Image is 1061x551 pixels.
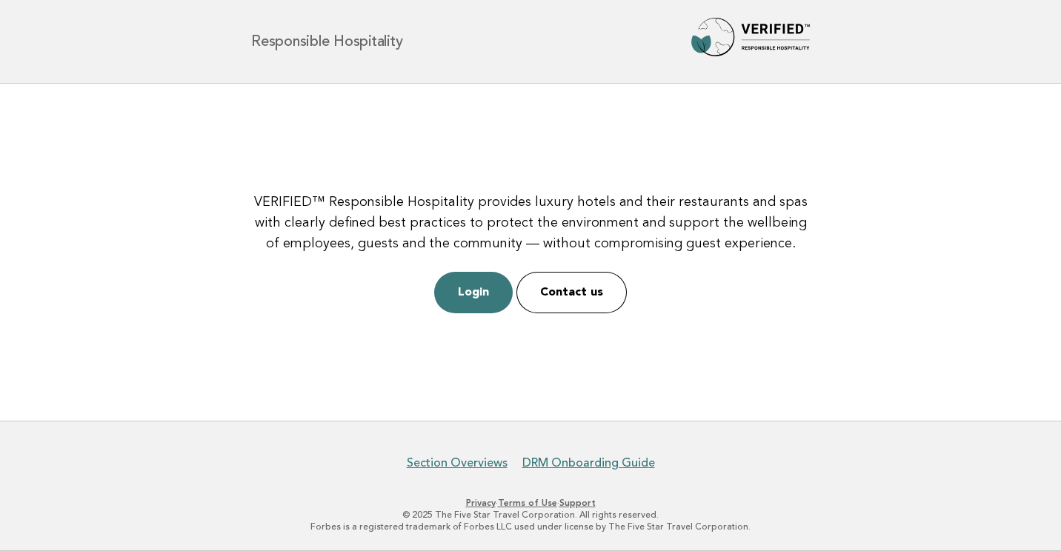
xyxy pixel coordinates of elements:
[498,498,557,508] a: Terms of Use
[434,272,513,313] a: Login
[251,34,402,49] h1: Responsible Hospitality
[691,18,810,65] img: Forbes Travel Guide
[559,498,596,508] a: Support
[466,498,496,508] a: Privacy
[77,509,984,521] p: © 2025 The Five Star Travel Corporation. All rights reserved.
[77,521,984,532] p: Forbes is a registered trademark of Forbes LLC used under license by The Five Star Travel Corpora...
[248,192,813,254] p: VERIFIED™ Responsible Hospitality provides luxury hotels and their restaurants and spas with clea...
[407,455,508,470] a: Section Overviews
[516,272,627,313] a: Contact us
[77,497,984,509] p: · ·
[522,455,655,470] a: DRM Onboarding Guide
